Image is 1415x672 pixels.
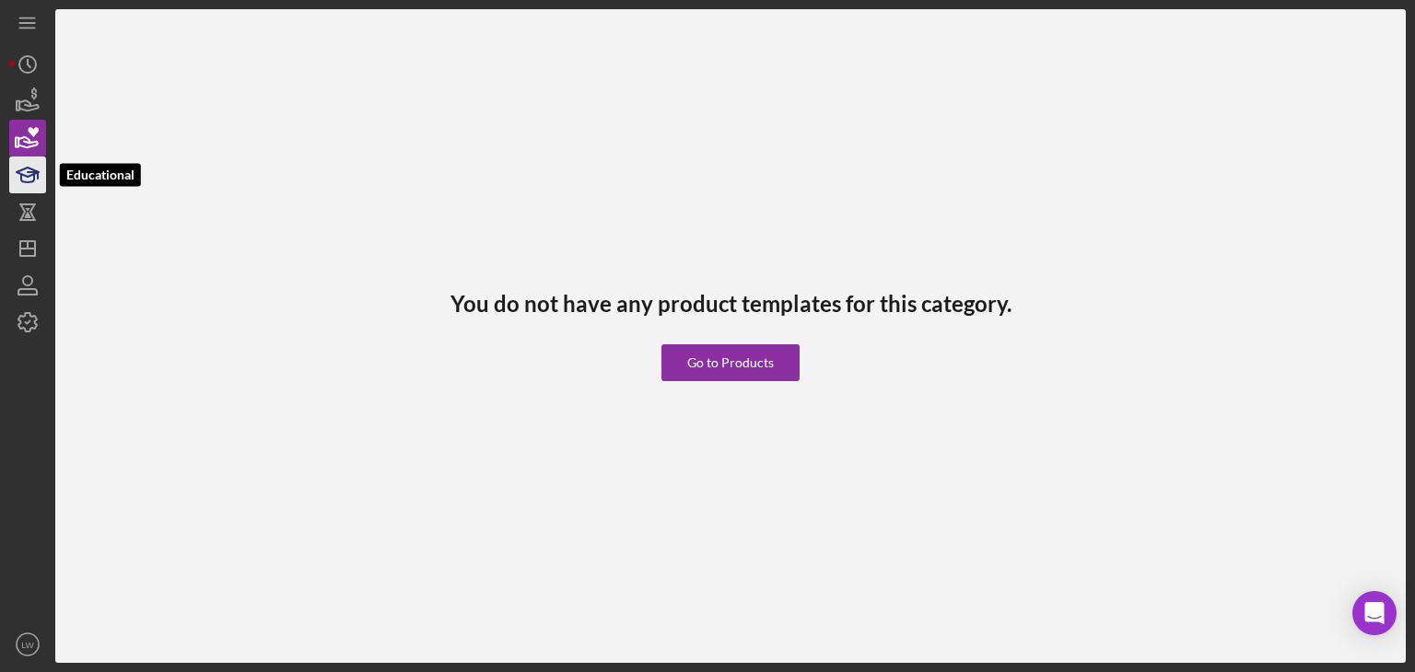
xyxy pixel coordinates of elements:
[661,344,800,381] button: Go to Products
[21,640,35,650] text: LW
[450,291,1012,317] h3: You do not have any product templates for this category.
[687,344,774,381] div: Go to Products
[1352,591,1397,635] div: Open Intercom Messenger
[9,626,46,663] button: LW
[661,317,800,381] a: Go to Products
